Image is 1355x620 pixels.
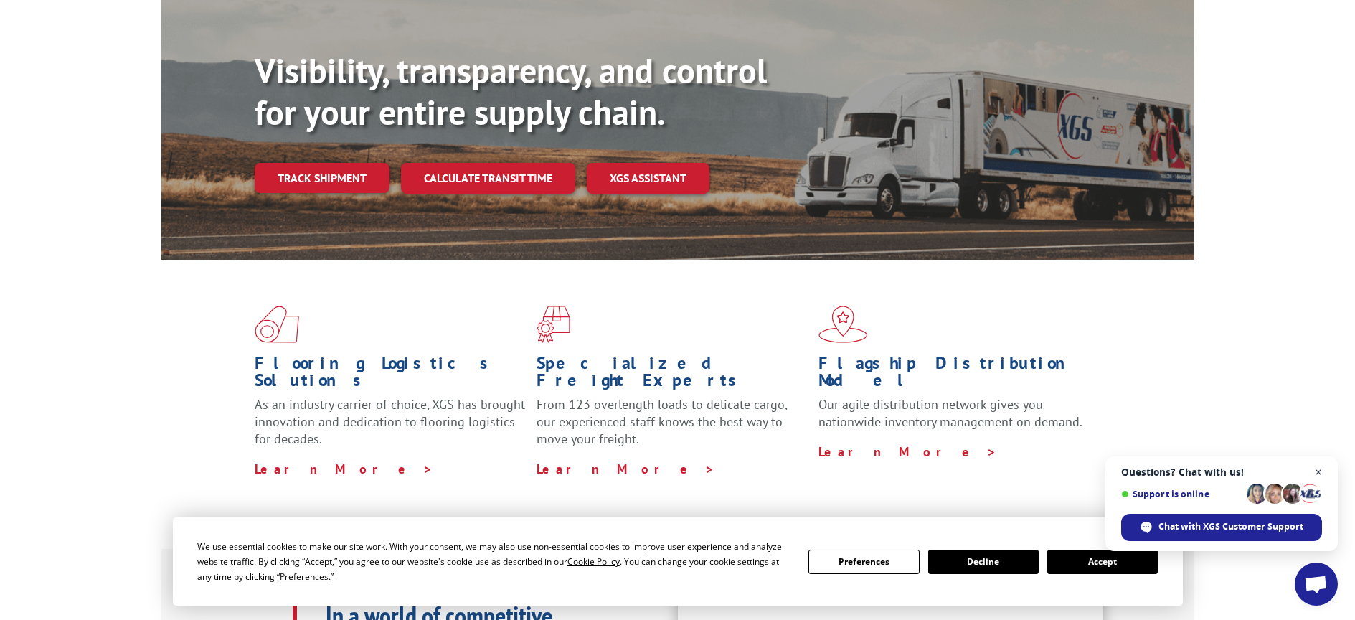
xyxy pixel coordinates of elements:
span: Support is online [1121,489,1242,499]
div: We use essential cookies to make our site work. With your consent, we may also use non-essential ... [197,539,791,584]
img: xgs-icon-focused-on-flooring-red [537,306,570,343]
a: Learn More > [537,461,715,477]
span: As an industry carrier of choice, XGS has brought innovation and dedication to flooring logistics... [255,396,525,447]
a: Learn More > [818,443,997,460]
span: Chat with XGS Customer Support [1158,520,1303,533]
button: Decline [928,550,1039,574]
a: Learn More > [255,461,433,477]
h1: Flagship Distribution Model [818,354,1090,396]
b: Visibility, transparency, and control for your entire supply chain. [255,48,767,134]
a: Calculate transit time [401,163,575,194]
button: Accept [1047,550,1158,574]
span: Close chat [1310,464,1328,482]
div: Open chat [1295,563,1338,606]
p: From 123 overlength loads to delicate cargo, our experienced staff knows the best way to move you... [537,396,808,460]
div: Chat with XGS Customer Support [1121,514,1322,541]
a: Track shipment [255,163,389,193]
h1: Specialized Freight Experts [537,354,808,396]
span: Preferences [280,570,329,583]
img: xgs-icon-total-supply-chain-intelligence-red [255,306,299,343]
img: xgs-icon-flagship-distribution-model-red [818,306,868,343]
a: XGS ASSISTANT [587,163,709,194]
span: Questions? Chat with us! [1121,466,1322,478]
div: Cookie Consent Prompt [173,517,1183,606]
button: Preferences [808,550,919,574]
span: Cookie Policy [567,555,620,568]
span: Our agile distribution network gives you nationwide inventory management on demand. [818,396,1082,430]
h1: Flooring Logistics Solutions [255,354,526,396]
